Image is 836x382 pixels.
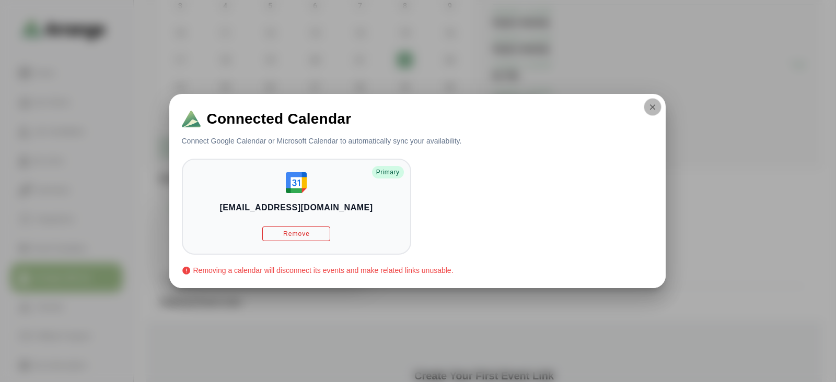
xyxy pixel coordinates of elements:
p: Removing a calendar will disconnect its events and make related links unusable. [182,265,653,276]
button: Remove [262,226,330,241]
span: Connected Calendar [207,112,352,126]
div: Primary [372,166,404,178]
span: Remove [283,230,310,238]
img: Logo [182,111,201,127]
h3: [EMAIL_ADDRESS][DOMAIN_NAME] [219,201,373,214]
img: Google Calendar [286,172,307,193]
p: Connect Google Calendar or Microsoft Calendar to automatically sync your availability. [182,136,462,146]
